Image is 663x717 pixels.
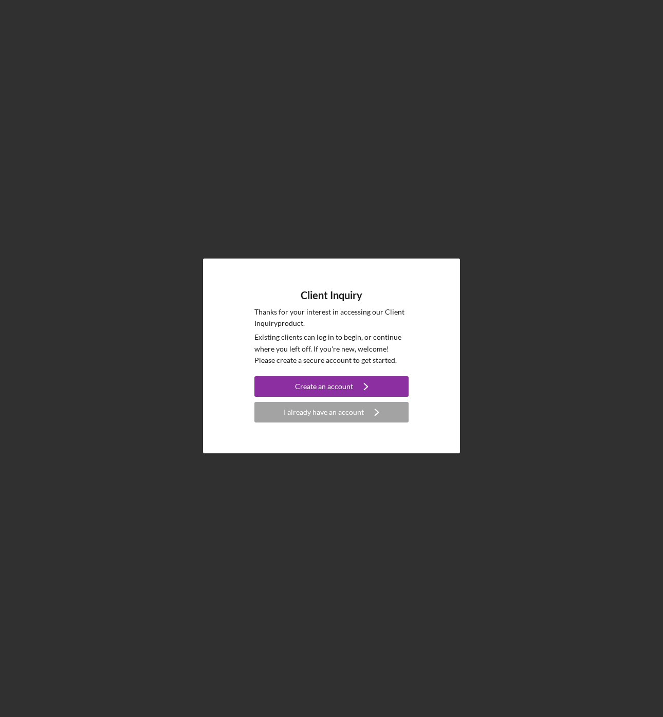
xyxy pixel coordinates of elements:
p: Thanks for your interest in accessing our Client Inquiry product. [254,306,409,329]
a: Create an account [254,376,409,399]
button: I already have an account [254,402,409,422]
div: I already have an account [284,402,364,422]
button: Create an account [254,376,409,397]
p: Existing clients can log in to begin, or continue where you left off. If you're new, welcome! Ple... [254,332,409,366]
h4: Client Inquiry [301,289,362,301]
div: Create an account [295,376,353,397]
